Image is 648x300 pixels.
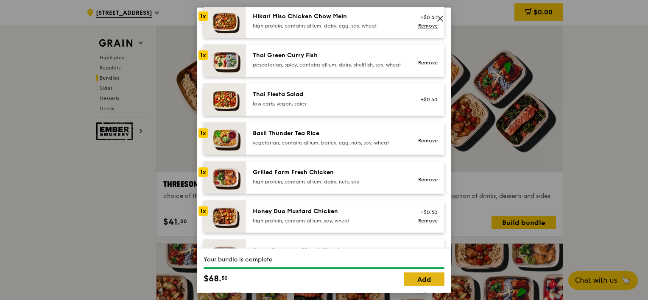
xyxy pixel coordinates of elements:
[418,59,438,65] a: Remove
[418,23,438,29] a: Remove
[418,176,438,182] a: Remove
[204,44,246,77] img: daily_normal_HORZ-Thai-Green-Curry-Fish.jpg
[198,128,208,138] div: 1x
[253,22,405,29] div: high protein, contains allium, dairy, egg, soy, wheat
[204,239,246,272] img: daily_normal_Ayam_Kampung_Masak_Merah_Horizontal_.jpg
[418,218,438,224] a: Remove
[221,274,228,281] span: 50
[204,83,246,116] img: daily_normal_Thai_Fiesta_Salad__Horizontal_.jpg
[204,272,221,285] span: $68.
[253,100,405,107] div: low carb, vegan, spicy
[404,272,444,286] a: Add
[198,206,208,216] div: 1x
[253,246,405,255] div: Ayam Kampung Masak Merah
[415,14,438,21] div: +$0.50
[253,12,405,21] div: Hikari Miso Chicken Chow Mein
[204,255,444,264] div: Your bundle is complete
[198,11,208,21] div: 1x
[415,96,438,103] div: +$0.50
[253,178,405,185] div: high protein, contains allium, dairy, nuts, soy
[253,61,405,68] div: pescatarian, spicy, contains allium, dairy, shellfish, soy, wheat
[253,217,405,224] div: high protein, contains allium, soy, wheat
[415,209,438,216] div: +$0.50
[198,50,208,60] div: 1x
[253,139,405,146] div: vegetarian, contains allium, barley, egg, nuts, soy, wheat
[253,51,405,60] div: Thai Green Curry Fish
[253,168,405,177] div: Grilled Farm Fresh Chicken
[198,167,208,177] div: 1x
[204,122,246,155] img: daily_normal_HORZ-Basil-Thunder-Tea-Rice.jpg
[253,90,405,99] div: Thai Fiesta Salad
[253,207,405,216] div: Honey Duo Mustard Chicken
[418,137,438,143] a: Remove
[204,200,246,233] img: daily_normal_Honey_Duo_Mustard_Chicken__Horizontal_.jpg
[204,161,246,194] img: daily_normal_HORZ-Grilled-Farm-Fresh-Chicken.jpg
[253,129,405,138] div: Basil Thunder Tea Rice
[204,6,246,38] img: daily_normal_Hikari_Miso_Chicken_Chow_Mein__Horizontal_.jpg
